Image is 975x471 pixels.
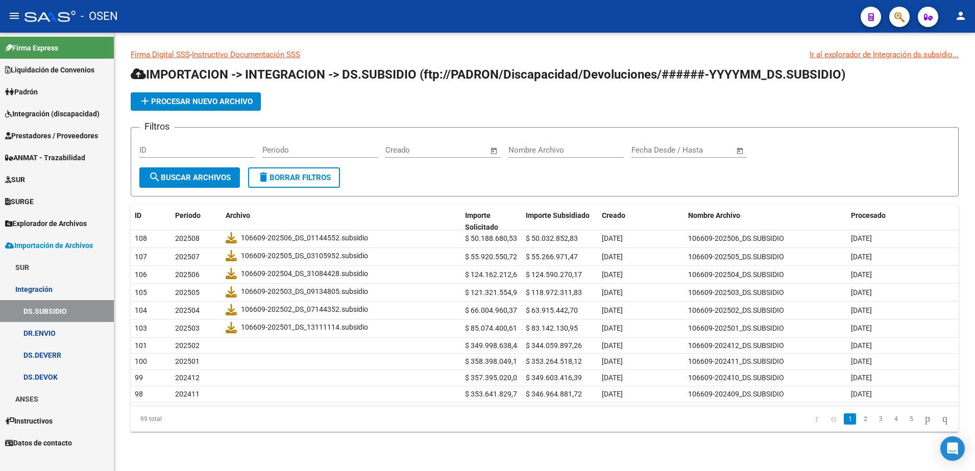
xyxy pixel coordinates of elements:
[8,10,20,22] mat-icon: menu
[851,390,872,398] span: [DATE]
[598,205,684,238] datatable-header-cell: Creado
[526,390,582,398] span: $ 346.964.881,72
[175,270,200,279] span: 202506
[858,410,873,428] li: page 2
[139,95,151,107] mat-icon: add
[131,50,190,59] a: Firma Digital SSS
[602,390,623,398] span: [DATE]
[465,234,517,242] span: $ 50.188.680,53
[131,67,845,82] span: IMPORTACION -> INTEGRACION -> DS.SUBSIDIO (ftp://PADRON/Discapacidad/Devoluciones/######-YYYYMM_D...
[735,145,746,157] button: Open calendar
[688,270,784,279] span: 106609-202504_DS.SUBSIDIO
[135,234,147,242] span: 108
[465,270,521,279] span: $ 124.162.212,64
[851,234,872,242] span: [DATE]
[175,306,200,314] span: 202504
[602,341,623,350] span: [DATE]
[5,240,93,251] span: Importación de Archivos
[465,374,521,382] span: $ 357.395.020,02
[602,357,623,365] span: [DATE]
[5,64,94,76] span: Liquidación de Convenios
[938,413,952,425] a: go to last page
[826,413,841,425] a: go to previous page
[139,119,175,134] h3: Filtros
[873,410,888,428] li: page 3
[175,341,200,350] span: 202502
[526,211,590,219] span: Importe Subsidiado
[175,390,200,398] span: 202411
[465,341,521,350] span: $ 349.998.638,44
[851,357,872,365] span: [DATE]
[135,253,147,261] span: 107
[688,234,784,242] span: 106609-202506_DS.SUBSIDIO
[526,270,582,279] span: $ 124.590.270,17
[489,145,500,157] button: Open calendar
[241,232,368,244] span: 106609-202506_DS_01144552.subsidio
[5,42,58,54] span: Firma Express
[241,250,368,262] span: 106609-202505_DS_03105952.subsidio
[81,5,118,28] span: - OSEN
[851,374,872,382] span: [DATE]
[131,92,261,111] button: Procesar nuevo archivo
[175,211,201,219] span: Periodo
[688,253,784,261] span: 106609-202505_DS.SUBSIDIO
[847,205,959,238] datatable-header-cell: Procesado
[131,205,171,238] datatable-header-cell: ID
[688,390,784,398] span: 106609-202409_DS.SUBSIDIO
[5,415,53,427] span: Instructivos
[688,324,784,332] span: 106609-202501_DS.SUBSIDIO
[428,145,477,155] input: End date
[631,145,665,155] input: Start date
[526,253,578,261] span: $ 55.266.971,47
[465,390,521,398] span: $ 353.641.829,73
[465,324,517,332] span: $ 85.074.400,61
[192,50,300,59] a: Instructivo Documentación SSS
[175,253,200,261] span: 202507
[241,304,368,315] span: 106609-202502_DS_07144352.subsidio
[955,10,967,22] mat-icon: person
[5,86,38,97] span: Padrón
[890,413,902,425] a: 4
[602,374,623,382] span: [DATE]
[526,374,582,382] span: $ 349.603.416,39
[465,357,521,365] span: $ 358.398.049,15
[526,288,582,296] span: $ 118.972.311,83
[674,145,723,155] input: End date
[842,410,858,428] li: page 1
[257,171,270,183] mat-icon: delete
[602,324,623,332] span: [DATE]
[465,306,517,314] span: $ 66.004.960,37
[171,205,222,238] datatable-header-cell: Periodo
[904,410,919,428] li: page 5
[131,49,959,60] p: -
[135,341,147,350] span: 101
[851,324,872,332] span: [DATE]
[135,306,147,314] span: 104
[175,357,200,365] span: 202501
[465,288,521,296] span: $ 121.321.554,94
[461,205,522,238] datatable-header-cell: Importe Solicitado
[257,173,331,182] span: Borrar Filtros
[241,286,368,298] span: 106609-202503_DS_09134805.subsidio
[135,324,147,332] span: 103
[149,173,231,182] span: Buscar Archivos
[844,413,856,425] a: 1
[526,234,578,242] span: $ 50.032.852,83
[688,357,784,365] span: 106609-202411_DS.SUBSIDIO
[602,211,625,219] span: Creado
[139,97,253,106] span: Procesar nuevo archivo
[526,357,582,365] span: $ 353.264.518,12
[684,205,847,238] datatable-header-cell: Nombre Archivo
[5,196,34,207] span: SURGE
[175,374,200,382] span: 202412
[226,211,250,219] span: Archivo
[241,321,368,333] span: 106609-202501_DS_13111114.subsidio
[5,218,87,229] span: Explorador de Archivos
[688,306,784,314] span: 106609-202502_DS.SUBSIDIO
[135,270,147,279] span: 106
[131,406,295,432] div: 99 total
[222,205,461,238] datatable-header-cell: Archivo
[602,253,623,261] span: [DATE]
[135,357,147,365] span: 100
[5,437,72,449] span: Datos de contacto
